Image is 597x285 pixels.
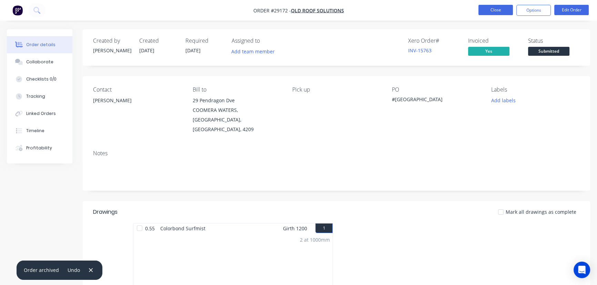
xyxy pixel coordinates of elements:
[478,5,513,15] button: Close
[7,105,72,122] button: Linked Orders
[93,96,182,118] div: [PERSON_NAME]
[392,96,478,105] div: #[GEOGRAPHIC_DATA]
[193,86,281,93] div: Bill to
[528,47,569,57] button: Submitted
[300,236,330,243] div: 2 at 1000mm
[528,47,569,55] span: Submitted
[26,59,53,65] div: Collaborate
[315,223,333,233] button: 1
[408,47,432,54] a: INV-15763
[24,266,59,274] div: Order archived
[26,145,52,151] div: Profitability
[193,96,281,134] div: 29 Pendragon DveCOOMERA WATERS, [GEOGRAPHIC_DATA], [GEOGRAPHIC_DATA], 4209
[193,105,281,134] div: COOMERA WATERS, [GEOGRAPHIC_DATA], [GEOGRAPHIC_DATA], 4209
[26,93,45,99] div: Tracking
[26,42,55,48] div: Order details
[93,96,182,105] div: [PERSON_NAME]
[7,36,72,53] button: Order details
[158,223,208,233] span: Colorbond Surfmist
[7,139,72,157] button: Profitability
[7,88,72,105] button: Tracking
[7,71,72,88] button: Checklists 0/0
[7,53,72,71] button: Collaborate
[253,7,291,14] span: Order #29172 -
[93,150,580,157] div: Notes
[408,38,460,44] div: Xero Order #
[185,38,223,44] div: Required
[7,122,72,139] button: Timeline
[93,38,131,44] div: Created by
[232,47,279,56] button: Add team member
[142,223,158,233] span: 0.55
[93,86,182,93] div: Contact
[12,5,23,15] img: Factory
[26,110,56,117] div: Linked Orders
[506,208,576,215] span: Mark all drawings as complete
[574,262,590,278] div: Open Intercom Messenger
[26,76,57,82] div: Checklists 0/0
[292,86,381,93] div: Pick up
[93,208,118,216] div: Drawings
[528,38,580,44] div: Status
[516,5,551,16] button: Options
[487,96,519,105] button: Add labels
[139,38,177,44] div: Created
[139,47,154,54] span: [DATE]
[93,47,131,54] div: [PERSON_NAME]
[193,96,281,105] div: 29 Pendragon Dve
[554,5,589,15] button: Edit Order
[185,47,201,54] span: [DATE]
[228,47,279,56] button: Add team member
[468,47,509,55] span: Yes
[283,223,307,233] span: Girth 1200
[468,38,520,44] div: Invoiced
[26,128,44,134] div: Timeline
[491,86,580,93] div: Labels
[64,265,84,275] button: Undo
[291,7,344,14] a: QLD Roof Solutions
[232,38,301,44] div: Assigned to
[392,86,480,93] div: PO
